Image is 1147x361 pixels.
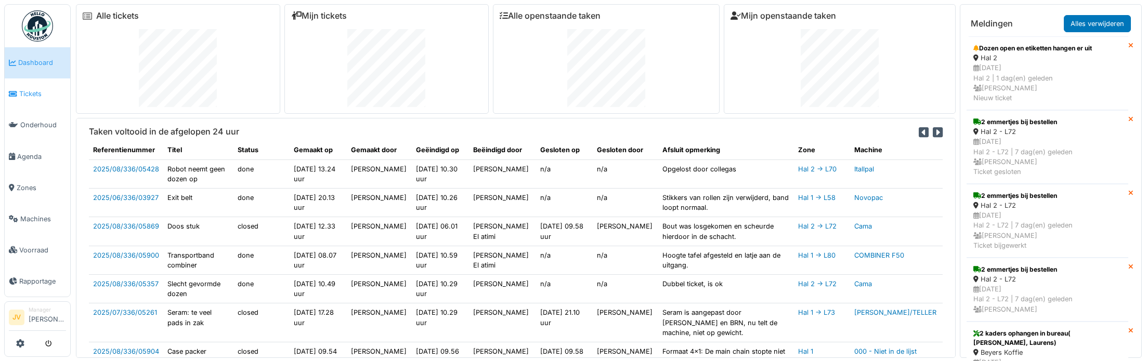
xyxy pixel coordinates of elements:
td: [PERSON_NAME] [347,303,412,342]
td: done [233,275,290,303]
th: Gesloten door [593,141,658,159]
td: [PERSON_NAME] [593,217,658,246]
a: COMBINER F50 [854,251,904,259]
td: Opgelost door collegas [658,159,794,188]
td: n/a [593,275,658,303]
td: [PERSON_NAME] [593,303,658,342]
td: [DATE] 09.58 uur [536,217,593,246]
td: done [233,159,290,188]
td: [DATE] 08.07 uur [290,246,347,274]
div: [DATE] Hal 2 - L72 | 7 dag(en) geleden [PERSON_NAME] Ticket gesloten [973,137,1122,177]
a: Mijn tickets [291,11,347,21]
div: Hal 2 [973,53,1122,63]
div: Dozen open en etiketten hangen er uit [973,44,1122,53]
a: 2 emmertjes bij bestellen Hal 2 - L72 [DATE]Hal 2 - L72 | 7 dag(en) geleden [PERSON_NAME]Ticket b... [967,184,1128,258]
td: n/a [536,275,593,303]
div: Hal 2 - L72 [973,200,1122,210]
td: Hoogte tafel afgesteld en latje aan de uitgang. [658,246,794,274]
td: [PERSON_NAME] [469,303,536,342]
td: Seram: te veel pads in zak [163,303,233,342]
a: 2 emmertjes bij bestellen Hal 2 - L72 [DATE]Hal 2 - L72 | 7 dag(en) geleden [PERSON_NAME]Ticket g... [967,110,1128,184]
td: [DATE] 21.10 uur [536,303,593,342]
div: [DATE] Hal 2 | 1 dag(en) geleden [PERSON_NAME] Nieuw ticket [973,63,1122,103]
td: [PERSON_NAME] El atimi [469,246,536,274]
a: 2025/06/336/03927 [93,194,159,202]
td: n/a [536,159,593,188]
div: 2 emmertjes bij bestellen [973,117,1122,127]
td: done [233,188,290,217]
th: Status [233,141,290,159]
th: Zone [794,141,850,159]
a: Alles verwijderen [1064,15,1131,32]
li: JV [9,310,24,325]
a: Machines [5,203,70,234]
a: Tickets [5,78,70,110]
span: Agenda [17,152,66,162]
a: Hal 2 -> L72 [798,280,837,288]
a: Hal 2 -> L70 [798,165,837,173]
div: 2 emmertjes bij bestellen [973,265,1122,274]
a: 2025/08/336/05869 [93,222,159,230]
th: Gemaakt op [290,141,347,159]
div: 2 emmertjes bij bestellen [973,191,1122,200]
a: [PERSON_NAME]/TELLER [854,309,936,316]
td: Dubbel ticket, is ok [658,275,794,303]
td: [DATE] 20.13 uur [290,188,347,217]
span: Onderhoud [20,120,66,130]
td: [PERSON_NAME] [469,159,536,188]
a: 2025/07/336/05261 [93,309,157,316]
td: n/a [536,246,593,274]
td: n/a [536,188,593,217]
td: n/a [593,159,658,188]
a: Zones [5,172,70,203]
li: [PERSON_NAME] [29,306,66,328]
td: [DATE] 10.30 uur [412,159,469,188]
span: Machines [20,214,66,224]
h6: Taken voltooid in de afgelopen 24 uur [89,127,239,137]
a: Voorraad [5,234,70,265]
a: Itallpal [854,165,874,173]
td: [DATE] 12.33 uur [290,217,347,246]
a: Hal 1 -> L80 [798,251,836,259]
a: Agenda [5,141,70,172]
a: Dozen open en etiketten hangen er uit Hal 2 [DATE]Hal 2 | 1 dag(en) geleden [PERSON_NAME]Nieuw ti... [967,36,1128,110]
td: closed [233,217,290,246]
td: Transportband combiner [163,246,233,274]
td: Seram is aangepast door [PERSON_NAME] en BRN, nu telt de machine, niet op gewicht. [658,303,794,342]
a: Mijn openstaande taken [731,11,836,21]
a: Rapportage [5,265,70,297]
a: Alle tickets [96,11,139,21]
div: Manager [29,306,66,314]
th: Referentienummer [89,141,163,159]
th: Gesloten op [536,141,593,159]
a: Novopac [854,194,883,202]
td: [PERSON_NAME] [469,188,536,217]
td: [DATE] 13.24 uur [290,159,347,188]
span: Rapportage [19,276,66,286]
th: Geëindigd op [412,141,469,159]
span: Tickets [19,89,66,99]
td: [PERSON_NAME] [347,275,412,303]
a: Cama [854,280,872,288]
td: [DATE] 10.29 uur [412,303,469,342]
td: n/a [593,188,658,217]
a: Cama [854,222,872,230]
div: Hal 2 - L72 [973,127,1122,137]
td: [PERSON_NAME] [347,217,412,246]
td: [PERSON_NAME] [347,159,412,188]
a: 2025/08/336/05900 [93,251,159,259]
a: Alle openstaande taken [500,11,601,21]
a: Hal 2 -> L72 [798,222,837,230]
span: Voorraad [19,245,66,255]
div: Hal 2 - L72 [973,274,1122,284]
td: done [233,246,290,274]
td: n/a [593,246,658,274]
td: [DATE] 10.59 uur [412,246,469,274]
div: [DATE] Hal 2 - L72 | 7 dag(en) geleden [PERSON_NAME] [973,284,1122,314]
th: Afsluit opmerking [658,141,794,159]
td: [DATE] 10.26 uur [412,188,469,217]
td: [PERSON_NAME] El atimi [469,217,536,246]
div: 2 kaders ophangen in bureau( [PERSON_NAME], Laurens) [973,329,1122,347]
a: 000 - Niet in de lijst [854,347,917,355]
th: Machine [850,141,943,159]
